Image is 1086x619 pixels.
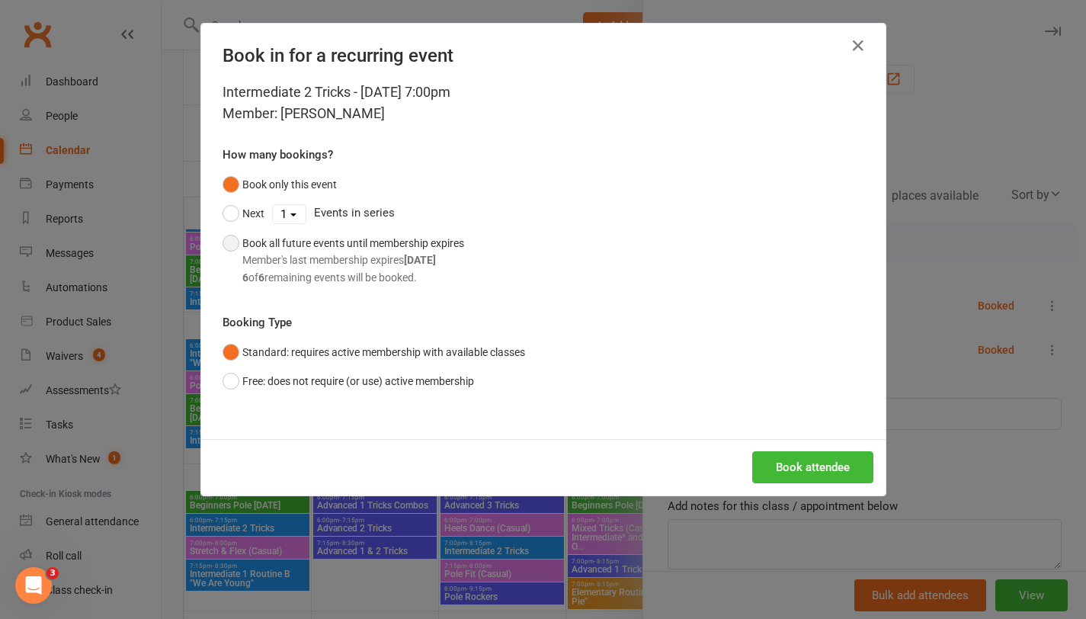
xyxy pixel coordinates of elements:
button: Book only this event [223,170,337,199]
strong: 6 [258,271,264,284]
button: Next [223,199,264,228]
iframe: Intercom live chat [15,567,52,604]
div: of remaining events will be booked. [242,269,464,286]
h4: Book in for a recurring event [223,45,864,66]
strong: 6 [242,271,248,284]
div: Book all future events until membership expires [242,235,464,286]
div: Events in series [223,199,864,228]
div: Intermediate 2 Tricks - [DATE] 7:00pm Member: [PERSON_NAME] [223,82,864,124]
button: Close [846,34,870,58]
div: Member's last membership expires [242,252,464,268]
button: Book all future events until membership expiresMember's last membership expires[DATE]6of6remainin... [223,229,464,292]
button: Free: does not require (or use) active membership [223,367,474,396]
label: Booking Type [223,313,292,332]
button: Book attendee [752,451,873,483]
button: Standard: requires active membership with available classes [223,338,525,367]
strong: [DATE] [404,254,436,266]
span: 3 [46,567,59,579]
label: How many bookings? [223,146,333,164]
